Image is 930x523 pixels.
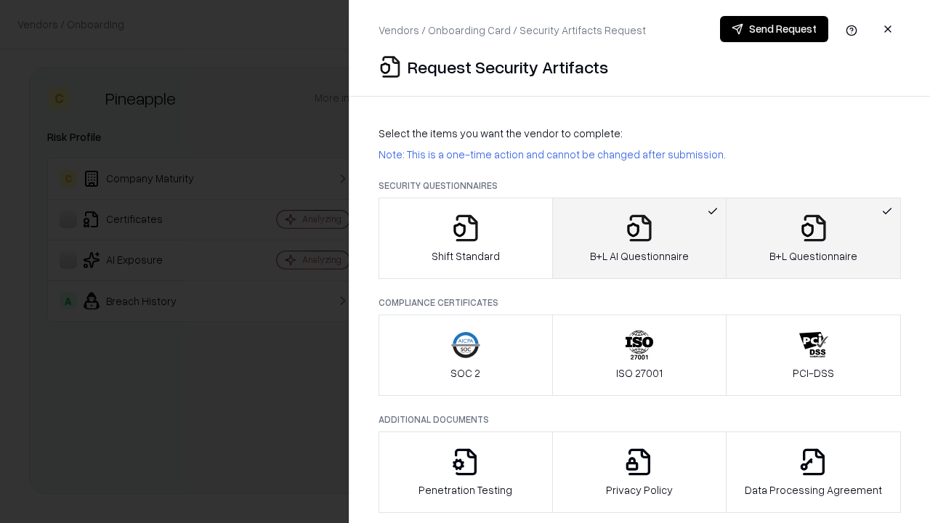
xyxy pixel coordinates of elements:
p: B+L Questionnaire [769,248,857,264]
p: PCI-DSS [793,365,834,381]
p: Penetration Testing [418,482,512,498]
button: SOC 2 [379,315,553,396]
p: Additional Documents [379,413,901,426]
p: Privacy Policy [606,482,673,498]
button: ISO 27001 [552,315,727,396]
button: Data Processing Agreement [726,431,901,513]
button: Send Request [720,16,828,42]
button: B+L AI Questionnaire [552,198,727,279]
p: Note: This is a one-time action and cannot be changed after submission. [379,147,901,162]
button: PCI-DSS [726,315,901,396]
p: ISO 27001 [616,365,663,381]
p: B+L AI Questionnaire [590,248,689,264]
p: Security Questionnaires [379,179,901,192]
button: Penetration Testing [379,431,553,513]
p: Request Security Artifacts [408,55,608,78]
p: Vendors / Onboarding Card / Security Artifacts Request [379,23,646,38]
p: Select the items you want the vendor to complete: [379,126,901,141]
button: B+L Questionnaire [726,198,901,279]
button: Privacy Policy [552,431,727,513]
p: SOC 2 [450,365,480,381]
p: Compliance Certificates [379,296,901,309]
p: Shift Standard [432,248,500,264]
button: Shift Standard [379,198,553,279]
p: Data Processing Agreement [745,482,882,498]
